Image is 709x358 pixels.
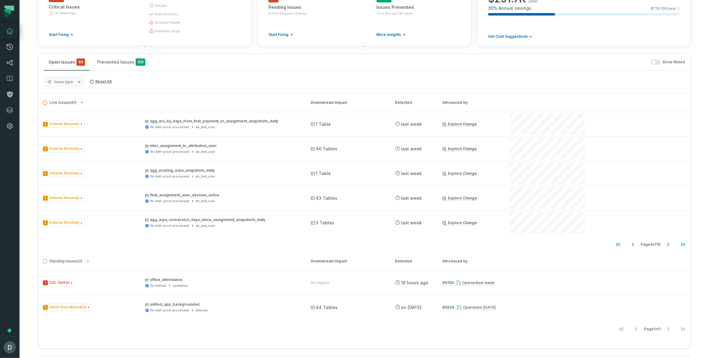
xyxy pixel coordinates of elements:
span: Severity [43,171,48,176]
span: Issue Type [42,304,91,311]
span: Issue Type [42,120,84,128]
a: Start Fixing [268,32,293,37]
a: Explore Change [442,122,477,127]
p: unified_app_backgrounded [145,302,300,307]
relative-time: Sep 3, 2025, 6:13 PM GMT+3 [401,280,428,285]
span: Start Fixing [268,32,289,37]
relative-time: Aug 25, 2025, 5:42 AM GMT+3 [401,121,422,127]
a: Get Cost Suggestions [488,34,532,39]
span: Severity [43,122,48,127]
span: Live Issues ( 91 ) [43,100,76,105]
span: Issue Type [42,194,84,202]
a: Explore Change [442,171,477,176]
a: More insights [377,32,406,37]
button: Open Issues [44,54,90,70]
relative-time: Aug 25, 2025, 5:42 AM GMT+3 [401,220,422,225]
button: Go to next page [661,323,675,335]
div: Detected [395,100,431,105]
button: Pending Issues(2) [43,259,300,264]
a: #5934Opened[DATE] 5:33:43 PM [442,305,496,310]
div: ab_test_user [196,125,215,129]
span: Severity [43,196,48,201]
div: Introduced by [442,100,497,105]
span: in Pull Request checks [268,11,307,16]
div: Pending Issues(2) [38,270,690,336]
span: Issue Type [42,170,84,177]
relative-time: Jul 23, 2025, 5:33 PM GMT+3 [478,305,496,310]
button: Go to next page [661,238,675,251]
p: office_attendance [145,277,300,282]
span: Annual savings [498,5,531,11]
span: More insights [377,32,401,37]
p: agg_arpu_conversion_days_since_assignment_snapshots_daily [145,217,300,222]
span: semantic bugs [155,29,181,33]
button: Issue type [44,77,84,87]
button: Go to previous page [626,238,640,251]
button: Go to first page [611,238,626,251]
div: Issues Prevented [377,4,460,10]
span: 3 Tables [311,220,334,226]
nav: pagination [38,238,690,251]
button: Reset All [87,77,114,86]
div: ab_test_user [196,223,215,228]
div: Opened [457,305,496,310]
span: 46 Tables [311,146,337,152]
div: Downstream Impact [311,258,384,264]
span: Severity [43,280,48,285]
span: Severity [43,305,48,310]
span: Issue Type [42,145,84,153]
div: ltx-dwh-prod-processed [150,199,189,203]
a: #6139Opened[DATE] 5:33:43 PM [442,280,495,286]
div: Critical Issues [49,4,138,10]
span: Get Cost Suggestions [488,34,528,39]
button: Go to first page [614,323,629,335]
span: critical issues and errors combined [76,58,85,66]
div: Tooltip anchor [7,328,12,333]
div: ab_test_user [196,149,215,154]
button: Go to last page [676,323,690,335]
relative-time: Aug 27, 2025, 5:33 PM GMT+3 [477,280,495,285]
span: volume [155,3,167,8]
span: 35 % [488,5,497,11]
ul: Page 4 of 19 [611,238,690,251]
div: ab_test_user [196,199,215,203]
div: ltx-dwh-prod-processed [150,125,189,129]
span: Issue Type [42,219,84,226]
div: Downstream Impact [311,100,384,105]
p: final_assignment_user_devices_active [145,193,300,198]
span: data anomaly [155,12,178,16]
span: Severity [43,146,48,151]
div: ab_test_user [196,174,215,179]
div: ltx-internal [150,283,166,288]
span: $ 719.12K /year [651,6,676,11]
div: Pending Issues [268,4,352,10]
ul: Page 1 of 1 [614,323,690,335]
a: Explore Change [442,196,477,201]
button: Prevented Issues [92,54,150,70]
span: Issue Type [42,279,75,286]
span: 44 Tables [311,304,338,311]
span: 1 Table [311,121,331,127]
a: Explore Change [442,220,477,225]
div: Live Issues(91) [38,112,690,252]
div: ltx-dwh-prod-processed [150,308,189,313]
div: ltx-dwh-prod-processed [150,223,189,228]
p: agg_aro_by_days_from_first_payment_or_assignment_snapshots_daily [145,119,300,124]
span: Start Fixing [49,32,69,37]
relative-time: Aug 25, 2025, 5:42 AM GMT+3 [401,171,422,176]
div: Detected [395,258,431,264]
span: 47 Warnings [55,11,76,16]
button: Go to previous page [629,323,644,335]
relative-time: Jul 23, 2025, 5:45 PM GMT+3 [401,305,421,310]
span: 1 Table [311,170,331,177]
div: No Impact [311,280,329,285]
span: In the last 90 days [381,11,413,16]
relative-time: Aug 25, 2025, 5:42 AM GMT+3 [401,146,422,151]
relative-time: Aug 25, 2025, 5:42 AM GMT+3 [401,195,422,201]
span: Pending Issues ( 2 ) [43,259,82,264]
div: operation [173,283,188,288]
div: devices [196,308,208,313]
nav: pagination [38,323,690,335]
span: schema health [155,20,181,25]
div: ltx-dwh-prod-processed [150,149,189,154]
